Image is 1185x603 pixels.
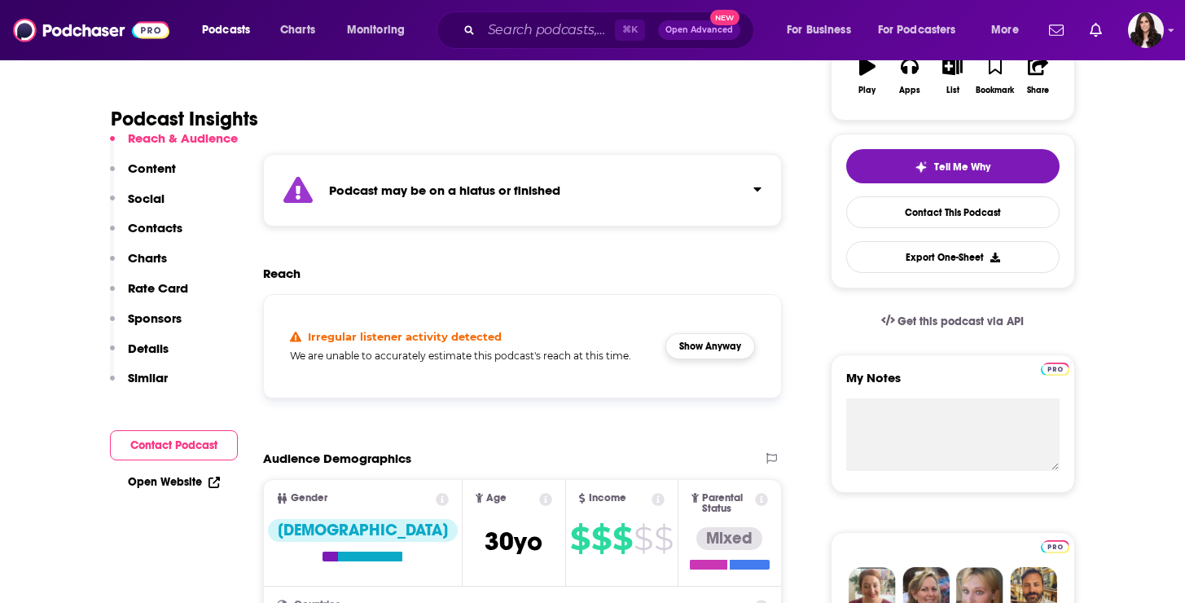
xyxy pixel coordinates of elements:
span: $ [634,526,652,552]
p: Reach & Audience [128,130,238,146]
button: Export One-Sheet [846,241,1060,273]
button: tell me why sparkleTell Me Why [846,149,1060,183]
button: open menu [336,17,426,43]
span: Monitoring [347,19,405,42]
strong: Podcast may be on a hiatus or finished [329,183,560,198]
p: Content [128,161,176,176]
img: Podchaser Pro [1041,540,1069,553]
button: Reach & Audience [110,130,238,161]
div: Bookmark [976,86,1014,95]
button: open menu [980,17,1039,43]
h2: Reach [263,266,301,281]
p: Contacts [128,220,182,235]
a: Contact This Podcast [846,196,1060,228]
a: Charts [270,17,325,43]
button: open menu [775,17,871,43]
span: Parental Status [702,493,753,514]
div: [DEMOGRAPHIC_DATA] [268,519,458,542]
label: My Notes [846,370,1060,398]
div: Share [1027,86,1049,95]
button: open menu [867,17,980,43]
span: Podcasts [202,19,250,42]
button: Charts [110,250,167,280]
button: Apps [889,46,931,105]
button: open menu [191,17,271,43]
span: More [991,19,1019,42]
div: Mixed [696,527,762,550]
div: Search podcasts, credits, & more... [452,11,770,49]
a: Show notifications dropdown [1083,16,1108,44]
input: Search podcasts, credits, & more... [481,17,615,43]
a: Pro website [1041,538,1069,553]
img: tell me why sparkle [915,161,928,174]
a: Pro website [1041,360,1069,376]
span: For Podcasters [878,19,956,42]
h1: Podcast Insights [111,107,258,131]
h2: Audience Demographics [263,451,411,466]
span: $ [654,526,673,552]
button: Play [846,46,889,105]
button: Share [1016,46,1059,105]
span: Open Advanced [665,26,733,34]
p: Details [128,341,169,356]
p: Rate Card [128,280,188,296]
button: Show profile menu [1128,12,1164,48]
button: Contact Podcast [110,430,238,460]
h5: We are unable to accurately estimate this podcast's reach at this time. [290,350,653,362]
img: Podchaser Pro [1041,363,1069,376]
span: 30 yo [485,526,542,557]
img: User Profile [1128,12,1164,48]
div: List [946,86,959,95]
span: ⌘ K [615,20,645,41]
span: $ [612,526,632,552]
a: Open Website [128,475,220,489]
span: $ [591,526,611,552]
button: Open AdvancedNew [658,20,740,40]
span: Get this podcast via API [898,315,1024,328]
img: Podchaser - Follow, Share and Rate Podcasts [13,15,169,46]
button: List [931,46,973,105]
button: Rate Card [110,280,188,310]
span: Age [486,493,507,504]
button: Bookmark [974,46,1016,105]
div: Play [858,86,876,95]
button: Social [110,191,165,221]
p: Charts [128,250,167,266]
button: Show Anyway [665,333,755,359]
span: For Business [787,19,851,42]
span: Logged in as RebeccaShapiro [1128,12,1164,48]
a: Get this podcast via API [868,301,1038,341]
p: Similar [128,370,168,385]
h4: Irregular listener activity detected [308,330,502,343]
section: Click to expand status details [263,154,783,227]
span: Income [589,493,626,504]
span: Charts [280,19,315,42]
div: Apps [899,86,920,95]
button: Details [110,341,169,371]
span: Tell Me Why [934,161,990,174]
button: Similar [110,370,168,400]
span: New [710,10,740,25]
button: Contacts [110,220,182,250]
button: Sponsors [110,310,182,341]
p: Sponsors [128,310,182,326]
p: Social [128,191,165,206]
span: Gender [291,493,327,504]
span: $ [570,526,590,552]
a: Show notifications dropdown [1042,16,1070,44]
button: Content [110,161,176,191]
